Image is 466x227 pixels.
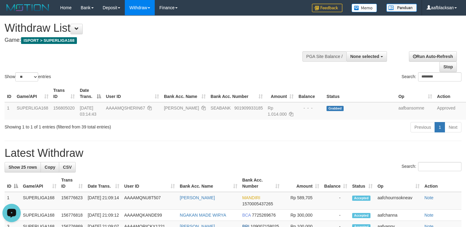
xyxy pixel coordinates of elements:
[9,165,37,170] span: Show 25 rows
[20,210,59,221] td: SUPERLIGA168
[424,213,434,218] a: Note
[208,85,265,102] th: Bank Acc. Number: activate to sort column ascending
[103,85,161,102] th: User ID: activate to sort column ascending
[122,210,177,221] td: AAAAMQKANDE99
[234,106,263,110] span: Copy 901909933185 to clipboard
[422,175,461,192] th: Action
[85,192,122,210] td: [DATE] 21:09:14
[352,196,370,201] span: Accepted
[20,175,59,192] th: Game/API: activate to sort column ascending
[302,51,346,62] div: PGA Site Balance /
[322,175,350,192] th: Balance: activate to sort column ascending
[5,162,41,172] a: Show 25 rows
[265,85,296,102] th: Amount: activate to sort column ascending
[445,122,461,132] a: Next
[2,2,21,21] button: Open LiveChat chat widget
[242,195,260,200] span: MANDIRI
[77,85,103,102] th: Date Trans.: activate to sort column descending
[85,175,122,192] th: Date Trans.: activate to sort column ascending
[51,85,78,102] th: Trans ID: activate to sort column ascending
[240,175,282,192] th: Bank Acc. Number: activate to sort column ascending
[85,210,122,221] td: [DATE] 21:09:12
[59,162,76,172] a: CSV
[45,165,55,170] span: Copy
[122,175,177,192] th: User ID: activate to sort column ascending
[352,4,377,12] img: Button%20Memo.svg
[161,85,208,102] th: Bank Acc. Name: activate to sort column ascending
[410,122,435,132] a: Previous
[80,106,96,117] span: [DATE] 03:14:43
[21,37,77,44] span: ISPORT > SUPERLIGA168
[375,175,422,192] th: Op: activate to sort column ascending
[396,102,435,120] td: aafbansomne
[409,51,457,62] a: Run Auto-Refresh
[122,192,177,210] td: AAAAMQNU8T507
[63,165,72,170] span: CSV
[435,122,445,132] a: 1
[20,192,59,210] td: SUPERLIGA168
[211,106,231,110] span: SEABANK
[59,210,85,221] td: 156776818
[268,106,287,117] span: Rp 1.014.000
[386,4,417,12] img: panduan.png
[396,85,435,102] th: Op: activate to sort column ascending
[350,175,375,192] th: Status: activate to sort column ascending
[5,72,51,81] label: Show entries
[14,102,51,120] td: SUPERLIGA168
[106,106,145,110] span: AAAAMQSHERIN67
[252,213,276,218] span: Copy 7725269676 to clipboard
[352,213,370,218] span: Accepted
[324,85,396,102] th: Status
[177,175,240,192] th: Bank Acc. Name: activate to sort column ascending
[424,195,434,200] a: Note
[402,72,461,81] label: Search:
[402,162,461,171] label: Search:
[180,195,215,200] a: [PERSON_NAME]
[5,192,20,210] td: 1
[242,201,273,206] span: Copy 1570005437265 to clipboard
[5,37,305,43] h4: Game:
[322,192,350,210] td: -
[327,106,344,111] span: Grabbed
[418,162,461,171] input: Search:
[59,192,85,210] td: 156776623
[418,72,461,81] input: Search:
[439,62,457,72] a: Stop
[375,210,422,221] td: aafchanna
[350,54,379,59] span: None selected
[282,175,322,192] th: Amount: activate to sort column ascending
[5,147,461,159] h1: Latest Withdraw
[375,192,422,210] td: aafchournsokneav
[5,3,51,12] img: MOTION_logo.png
[41,162,59,172] a: Copy
[322,210,350,221] td: -
[15,72,38,81] select: Showentries
[5,85,14,102] th: ID
[53,106,75,110] span: 156805020
[14,85,51,102] th: Game/API: activate to sort column ascending
[312,4,342,12] img: Feedback.jpg
[5,102,14,120] td: 1
[296,85,324,102] th: Balance
[282,210,322,221] td: Rp 300,000
[346,51,387,62] button: None selected
[298,105,322,111] div: - - -
[282,192,322,210] td: Rp 589,705
[5,121,190,130] div: Showing 1 to 1 of 1 entries (filtered from 39 total entries)
[180,213,226,218] a: NGAKAN MADE WIRYA
[5,22,305,34] h1: Withdraw List
[242,213,251,218] span: BCA
[59,175,85,192] th: Trans ID: activate to sort column ascending
[164,106,199,110] a: [PERSON_NAME]
[5,175,20,192] th: ID: activate to sort column descending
